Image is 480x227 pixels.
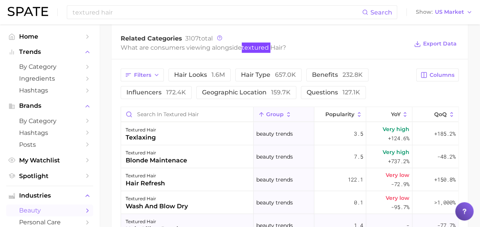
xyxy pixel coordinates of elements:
span: Filters [134,72,151,78]
a: Ingredients [6,73,93,84]
a: Hashtags [6,127,93,139]
span: Trends [19,49,80,55]
span: -72.9% [391,180,409,189]
a: by Category [6,61,93,73]
span: beauty trends [256,129,293,138]
span: Ingredients [19,75,80,82]
span: Home [19,33,80,40]
div: textured hair [126,148,187,157]
input: Search in textured hair [121,107,253,122]
span: >1,000% [434,199,456,206]
button: Brands [6,100,93,112]
span: total [185,35,213,42]
span: 122.1 [348,175,363,184]
button: YoY [366,107,412,122]
span: +737.2% [388,157,409,166]
span: Columns [430,72,454,78]
button: ShowUS Market [414,7,474,17]
span: hair type [241,72,296,78]
a: My Watchlist [6,154,93,166]
a: by Category [6,115,93,127]
span: questions [307,89,360,96]
span: by Category [19,63,80,70]
span: Show [416,10,433,14]
span: Popularity [325,111,354,117]
span: Posts [19,141,80,148]
span: textured hair [242,44,283,51]
span: Export Data [423,41,457,47]
span: QoQ [434,111,447,117]
div: texlaxing [126,133,156,142]
span: beauty trends [256,175,293,184]
span: Very high [383,148,409,157]
span: geographic location [202,89,291,96]
span: YoY [391,111,400,117]
span: Very high [383,125,409,134]
button: textured hairhair refreshbeauty trends122.1Very low-72.9%+150.8% [121,168,458,191]
button: Popularity [314,107,366,122]
span: Industries [19,192,80,199]
span: 159.7k [271,89,291,96]
span: influencers [126,89,186,96]
button: textured hairblonde maintenacebeauty trends7.5Very high+737.2%-48.2% [121,145,458,168]
span: by Category [19,117,80,125]
span: +124.6% [388,134,409,143]
div: textured hair [126,217,186,226]
div: blonde maintenace [126,156,187,165]
a: Hashtags [6,84,93,96]
div: textured hair [126,171,165,180]
span: Related Categories [121,35,182,42]
button: group [254,107,315,122]
span: beauty trends [256,198,293,207]
button: QoQ [412,107,458,122]
span: 1.6m [212,71,225,78]
span: hair looks [174,72,225,78]
span: 657.0k [275,71,296,78]
a: Home [6,31,93,42]
div: What are consumers viewing alongside ? [121,42,408,53]
span: -48.2% [437,152,456,161]
span: Brands [19,102,80,109]
span: 7.5 [354,152,363,161]
span: Hashtags [19,129,80,136]
span: beauty trends [256,152,293,161]
div: wash and blow dry [126,202,188,211]
span: 3.5 [354,129,363,138]
button: Columns [416,68,459,81]
span: benefits [312,72,363,78]
div: textured hair [126,194,188,203]
a: Posts [6,139,93,151]
button: Filters [121,68,164,81]
button: textured hairwash and blow drybeauty trends0.1Very low-95.7%>1,000% [121,191,458,214]
span: 0.1 [354,198,363,207]
span: Spotlight [19,172,80,180]
span: 3107 [185,35,199,42]
img: SPATE [8,7,48,16]
span: group [266,111,284,117]
span: Hashtags [19,87,80,94]
span: -95.7% [391,203,409,212]
span: 172.4k [166,89,186,96]
button: Export Data [412,39,459,49]
button: Industries [6,190,93,201]
div: hair refresh [126,179,165,188]
a: Spotlight [6,170,93,182]
span: personal care [19,219,80,226]
span: My Watchlist [19,157,80,164]
div: textured hair [126,125,156,135]
span: Very low [386,193,409,203]
span: beauty [19,207,80,214]
span: 127.1k [343,89,360,96]
span: +150.8% [434,175,456,184]
a: beauty [6,204,93,216]
span: Very low [386,170,409,180]
button: textured hairtexlaxingbeauty trends3.5Very high+124.6%+185.2% [121,122,458,145]
span: +185.2% [434,129,456,138]
span: US Market [435,10,464,14]
input: Search here for a brand, industry, or ingredient [72,6,362,19]
button: Trends [6,46,93,58]
span: 232.8k [343,71,363,78]
span: Search [370,9,392,16]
